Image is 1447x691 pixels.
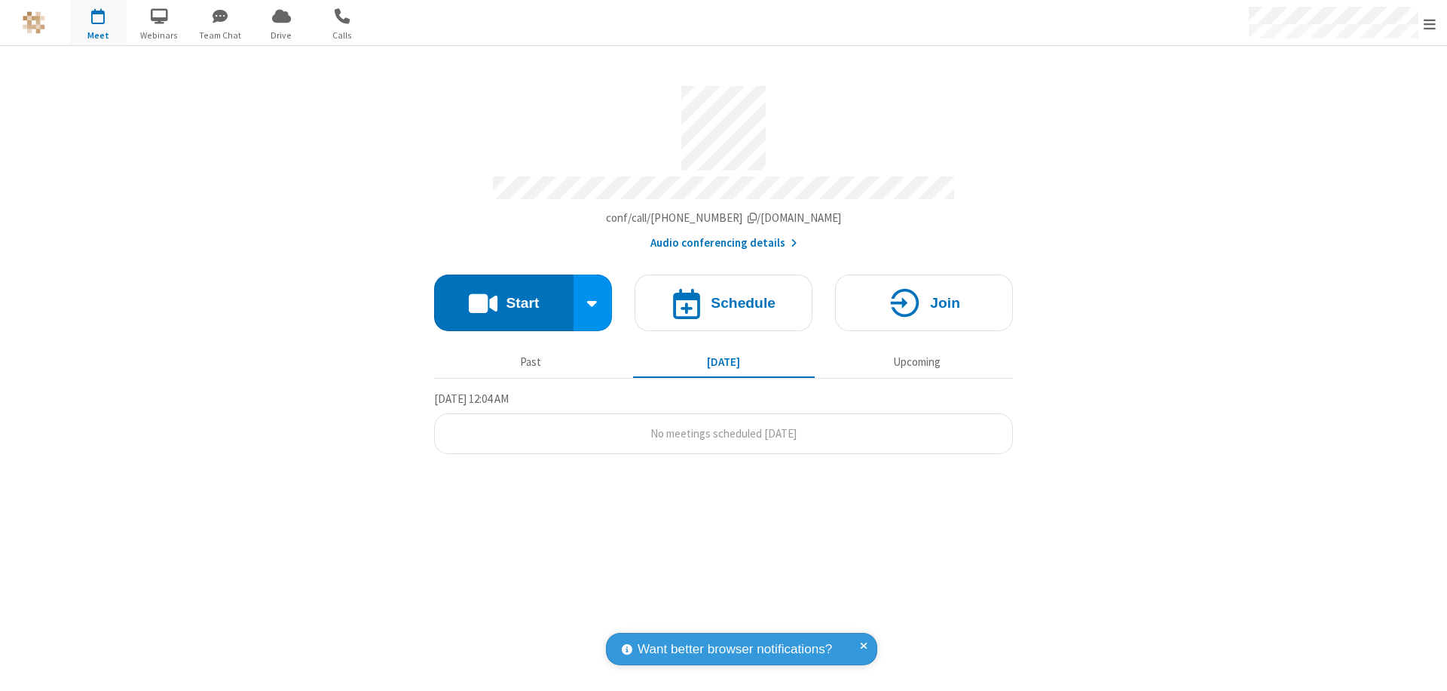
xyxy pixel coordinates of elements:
[574,275,613,331] div: Start conference options
[131,29,188,42] span: Webinars
[650,235,797,252] button: Audio conferencing details
[930,296,960,310] h4: Join
[711,296,776,310] h4: Schedule
[835,275,1013,331] button: Join
[650,426,797,441] span: No meetings scheduled [DATE]
[23,11,45,34] img: QA Selenium DO NOT DELETE OR CHANGE
[633,348,815,376] button: [DATE]
[434,275,574,331] button: Start
[506,296,539,310] h4: Start
[434,392,509,406] span: [DATE] 12:04 AM
[434,75,1013,252] section: Account details
[192,29,249,42] span: Team Chat
[253,29,310,42] span: Drive
[638,640,832,659] span: Want better browser notifications?
[826,348,1008,376] button: Upcoming
[70,29,127,42] span: Meet
[314,29,371,42] span: Calls
[434,390,1013,455] section: Today's Meetings
[606,210,842,227] button: Copy my meeting room linkCopy my meeting room link
[440,348,622,376] button: Past
[606,210,842,225] span: Copy my meeting room link
[635,275,812,331] button: Schedule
